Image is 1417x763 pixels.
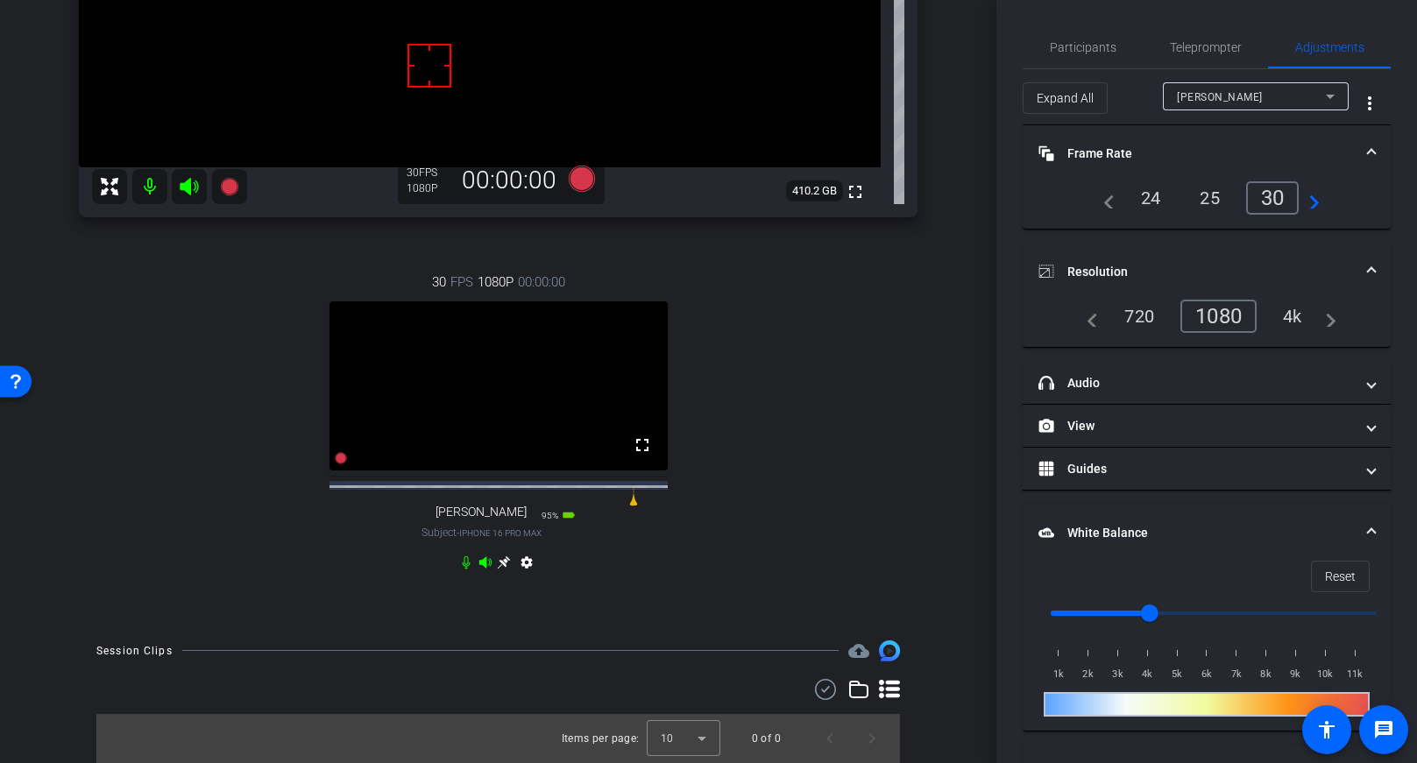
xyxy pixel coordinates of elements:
[1023,181,1391,229] div: Frame Rate
[1373,719,1394,740] mat-icon: message
[1044,666,1073,683] span: 1k
[1295,41,1364,53] span: Adjustments
[1038,263,1354,281] mat-panel-title: Resolution
[1023,362,1391,404] mat-expansion-panel-header: Audio
[1111,301,1167,331] div: 720
[809,717,851,759] button: Previous page
[1103,666,1133,683] span: 3k
[1162,666,1192,683] span: 5k
[1038,374,1354,392] mat-panel-title: Audio
[1359,93,1380,114] mat-icon: more_vert
[436,505,527,519] span: [PERSON_NAME]
[1077,306,1098,327] mat-icon: navigate_before
[1023,505,1391,561] mat-expansion-panel-header: White Balance
[1251,666,1281,683] span: 8k
[632,434,653,456] mat-icon: fullscreen
[1037,81,1094,115] span: Expand All
[1325,560,1356,593] span: Reset
[1038,145,1354,163] mat-panel-title: Frame Rate
[851,717,893,759] button: Next page
[786,180,843,201] span: 410.2 GB
[1073,666,1103,683] span: 2k
[1316,719,1337,740] mat-icon: accessibility
[457,526,459,539] span: -
[1023,82,1108,114] button: Expand All
[752,730,781,747] div: 0 of 0
[422,525,542,540] span: Subject
[450,166,568,195] div: 00:00:00
[407,166,450,180] div: 30
[1094,187,1115,208] mat-icon: navigate_before
[1023,125,1391,181] mat-expansion-panel-header: Frame Rate
[848,640,869,661] mat-icon: cloud_upload
[432,272,446,292] span: 30
[1299,187,1320,208] mat-icon: navigate_next
[96,642,173,660] div: Session Clips
[1340,666,1370,683] span: 11k
[407,181,450,195] div: 1080P
[1023,244,1391,300] mat-expansion-panel-header: Resolution
[1180,300,1257,333] div: 1080
[1246,181,1300,215] div: 30
[516,555,537,576] mat-icon: settings
[459,528,542,538] span: iPhone 16 Pro Max
[562,730,640,747] div: Items per page:
[1038,417,1354,435] mat-panel-title: View
[1038,460,1354,478] mat-panel-title: Guides
[542,511,558,520] span: 95%
[848,640,869,661] span: Destinations for your clips
[1349,82,1391,124] button: More Options for Adjustments Panel
[1023,448,1391,490] mat-expansion-panel-header: Guides
[1315,306,1336,327] mat-icon: navigate_next
[1023,561,1391,731] div: White Balance
[1170,41,1242,53] span: Teleprompter
[1023,405,1391,447] mat-expansion-panel-header: View
[1177,91,1263,103] span: [PERSON_NAME]
[879,640,900,661] img: Session clips
[562,508,576,522] mat-icon: battery_std
[1128,183,1174,213] div: 24
[1038,524,1354,542] mat-panel-title: White Balance
[518,272,565,292] span: 00:00:00
[1222,666,1251,683] span: 7k
[1050,41,1116,53] span: Participants
[450,272,473,292] span: FPS
[845,181,866,202] mat-icon: fullscreen
[1023,300,1391,347] div: Resolution
[623,485,644,506] mat-icon: 16 dB
[1192,666,1222,683] span: 6k
[419,166,437,179] span: FPS
[1187,183,1233,213] div: 25
[1281,666,1311,683] span: 9k
[1311,561,1370,592] button: Reset
[1310,666,1340,683] span: 10k
[1132,666,1162,683] span: 4k
[478,272,514,292] span: 1080P
[1270,301,1315,331] div: 4k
